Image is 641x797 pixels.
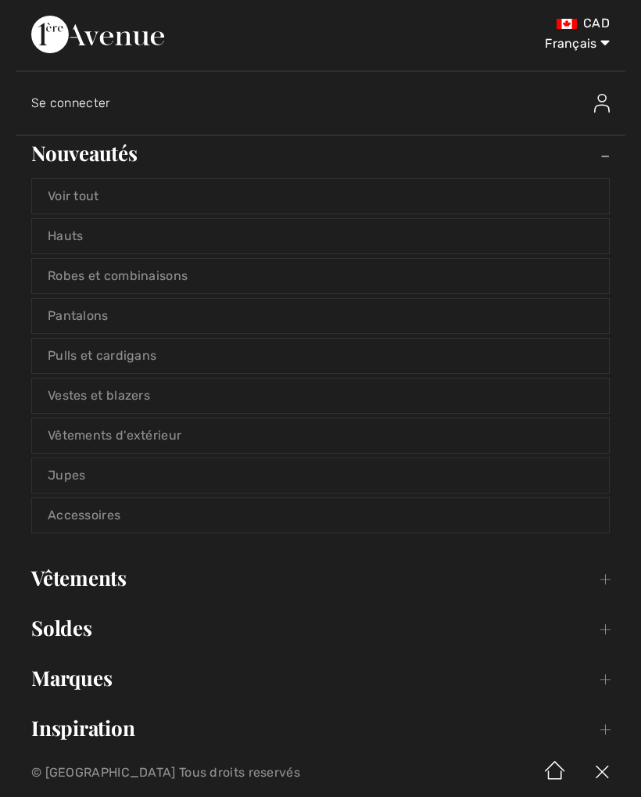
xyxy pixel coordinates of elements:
[378,16,610,31] div: CAD
[32,259,609,293] a: Robes et combinaisons
[16,711,625,745] a: Inspiration
[32,299,609,333] a: Pantalons
[32,498,609,533] a: Accessoires
[578,749,625,797] img: X
[594,94,610,113] img: Se connecter
[32,458,609,493] a: Jupes
[16,661,625,695] a: Marques
[32,339,609,373] a: Pulls et cardigans
[31,767,378,778] p: © [GEOGRAPHIC_DATA] Tous droits reservés
[16,611,625,645] a: Soldes
[32,379,609,413] a: Vestes et blazers
[31,95,111,110] span: Se connecter
[32,418,609,453] a: Vêtements d'extérieur
[31,16,164,53] img: 1ère Avenue
[16,561,625,595] a: Vêtements
[16,136,625,171] a: Nouveautés
[32,219,609,253] a: Hauts
[532,749,578,797] img: Accueil
[32,179,609,214] a: Voir tout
